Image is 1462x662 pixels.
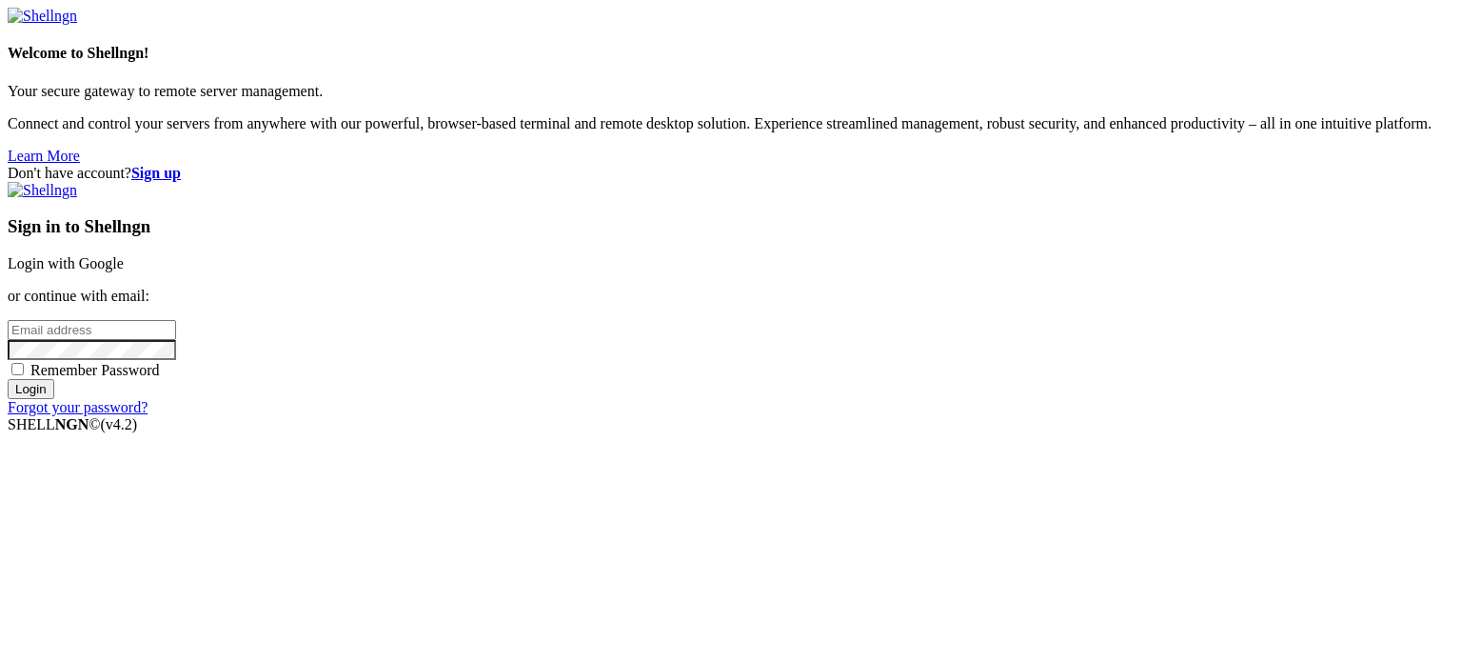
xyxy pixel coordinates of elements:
[8,216,1454,237] h3: Sign in to Shellngn
[101,416,138,432] span: 4.2.0
[8,255,124,271] a: Login with Google
[131,165,181,181] a: Sign up
[8,165,1454,182] div: Don't have account?
[30,362,160,378] span: Remember Password
[8,115,1454,132] p: Connect and control your servers from anywhere with our powerful, browser-based terminal and remo...
[8,379,54,399] input: Login
[8,182,77,199] img: Shellngn
[11,363,24,375] input: Remember Password
[8,416,137,432] span: SHELL ©
[8,399,148,415] a: Forgot your password?
[8,148,80,164] a: Learn More
[8,8,77,25] img: Shellngn
[55,416,89,432] b: NGN
[8,320,176,340] input: Email address
[8,45,1454,62] h4: Welcome to Shellngn!
[8,83,1454,100] p: Your secure gateway to remote server management.
[8,288,1454,305] p: or continue with email:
